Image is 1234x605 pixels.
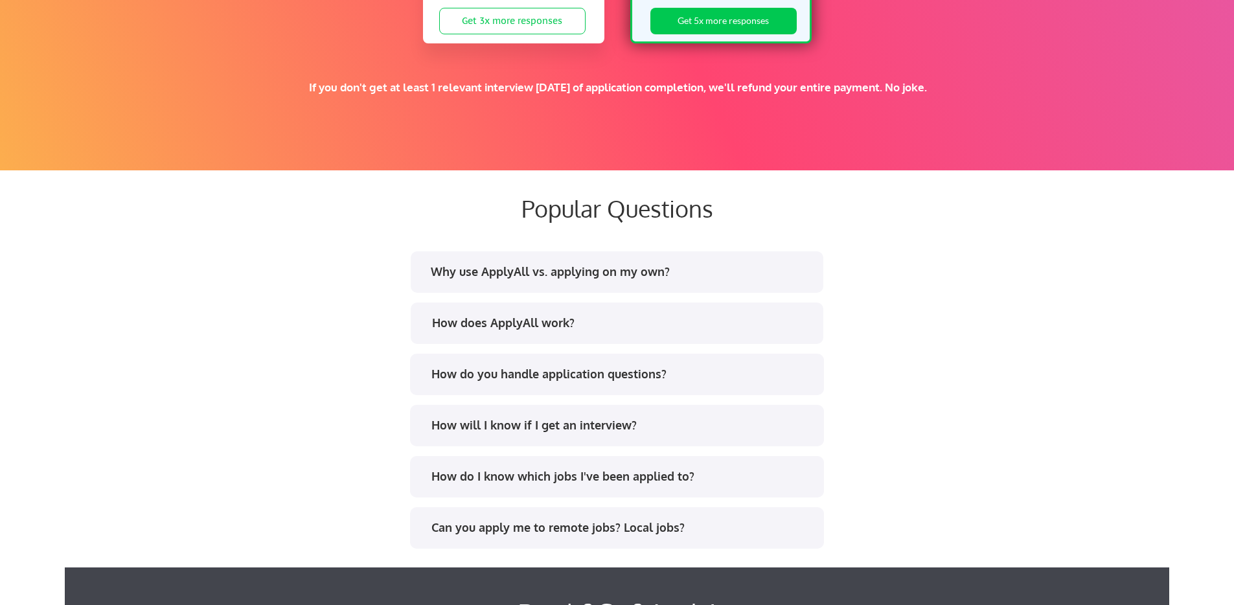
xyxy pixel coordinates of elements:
button: Get 3x more responses [439,8,586,34]
div: Popular Questions [306,194,928,222]
div: How do you handle application questions? [431,366,812,382]
div: How do I know which jobs I've been applied to? [431,468,812,485]
div: How does ApplyAll work? [432,315,812,331]
div: How will I know if I get an interview? [431,417,812,433]
div: Why use ApplyAll vs. applying on my own? [431,264,811,280]
div: Can you apply me to remote jobs? Local jobs? [431,519,812,536]
button: Get 5x more responses [650,8,797,34]
div: If you don't get at least 1 relevant interview [DATE] of application completion, we'll refund you... [225,80,1010,95]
